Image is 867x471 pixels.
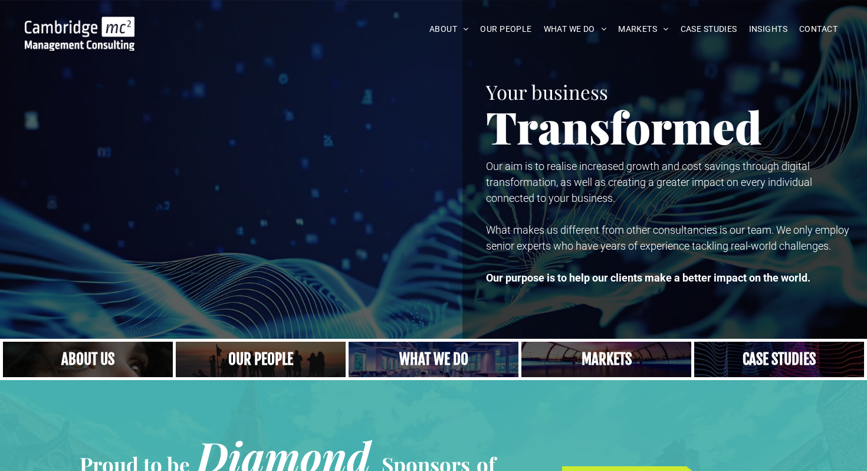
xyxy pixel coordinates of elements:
span: Your business [486,78,608,104]
span: What makes us different from other consultancies is our team. We only employ senior experts who h... [486,224,849,252]
a: MARKETS [612,20,674,38]
img: Go to Homepage [25,17,134,51]
a: Close up of woman's face, centered on her eyes [3,342,173,377]
a: A crowd in silhouette at sunset, on a rise or lookout point [176,342,346,377]
a: WHAT WE DO [538,20,613,38]
a: Your Business Transformed | Cambridge Management Consulting [25,18,134,31]
a: OUR PEOPLE [474,20,537,38]
a: Our Markets | Cambridge Management Consulting [521,342,691,377]
a: CASE STUDIES [675,20,743,38]
a: ABOUT [423,20,475,38]
strong: Our purpose is to help our clients make a better impact on the world. [486,272,810,284]
span: Transformed [486,97,762,156]
a: A yoga teacher lifting his whole body off the ground in the peacock pose [349,342,518,377]
a: CONTACT [793,20,843,38]
a: INSIGHTS [743,20,793,38]
span: Our aim is to realise increased growth and cost savings through digital transformation, as well a... [486,160,812,204]
a: CASE STUDIES | See an Overview of All Our Case Studies | Cambridge Management Consulting [694,342,864,377]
